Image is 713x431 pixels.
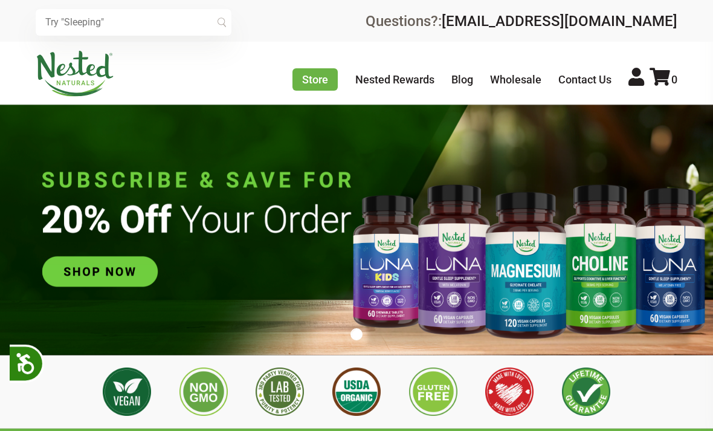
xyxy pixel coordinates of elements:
[350,328,363,340] button: 1 of 1
[490,73,541,86] a: Wholesale
[292,68,338,91] a: Store
[409,368,457,416] img: Gluten Free
[103,368,151,416] img: Vegan
[562,368,610,416] img: Lifetime Guarantee
[355,73,434,86] a: Nested Rewards
[256,368,304,416] img: 3rd Party Lab Tested
[451,73,473,86] a: Blog
[179,368,228,416] img: Non GMO
[442,13,677,30] a: [EMAIL_ADDRESS][DOMAIN_NAME]
[558,73,611,86] a: Contact Us
[332,368,381,416] img: USDA Organic
[36,51,114,97] img: Nested Naturals
[366,14,677,28] div: Questions?:
[671,73,677,86] span: 0
[485,368,534,416] img: Made with Love
[650,73,677,86] a: 0
[36,9,231,36] input: Try "Sleeping"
